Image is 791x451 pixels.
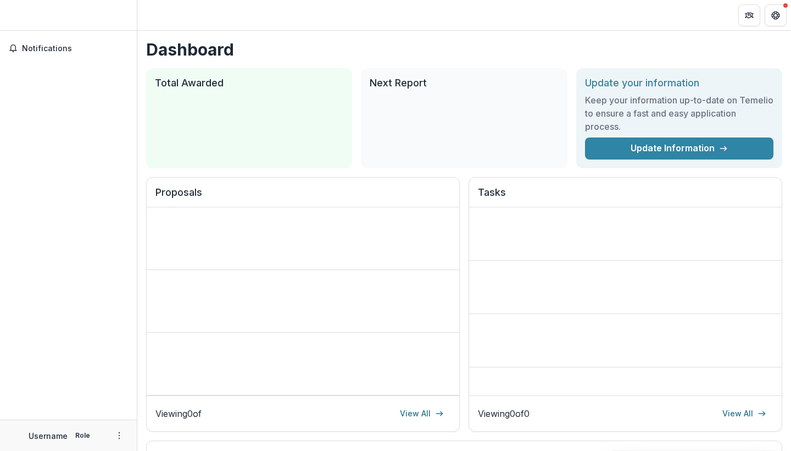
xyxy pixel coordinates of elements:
[72,431,93,441] p: Role
[4,40,132,57] button: Notifications
[29,430,68,442] p: Username
[716,405,773,422] a: View All
[370,77,558,89] h2: Next Report
[585,137,773,159] a: Update Information
[113,429,126,442] button: More
[585,77,773,89] h2: Update your information
[155,186,450,207] h2: Proposals
[155,77,343,89] h2: Total Awarded
[393,405,450,422] a: View All
[478,186,773,207] h2: Tasks
[478,407,530,420] p: Viewing 0 of 0
[765,4,787,26] button: Get Help
[155,407,202,420] p: Viewing 0 of
[22,44,128,53] span: Notifications
[738,4,760,26] button: Partners
[146,40,782,59] h1: Dashboard
[585,94,773,133] h3: Keep your information up-to-date on Temelio to ensure a fast and easy application process.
